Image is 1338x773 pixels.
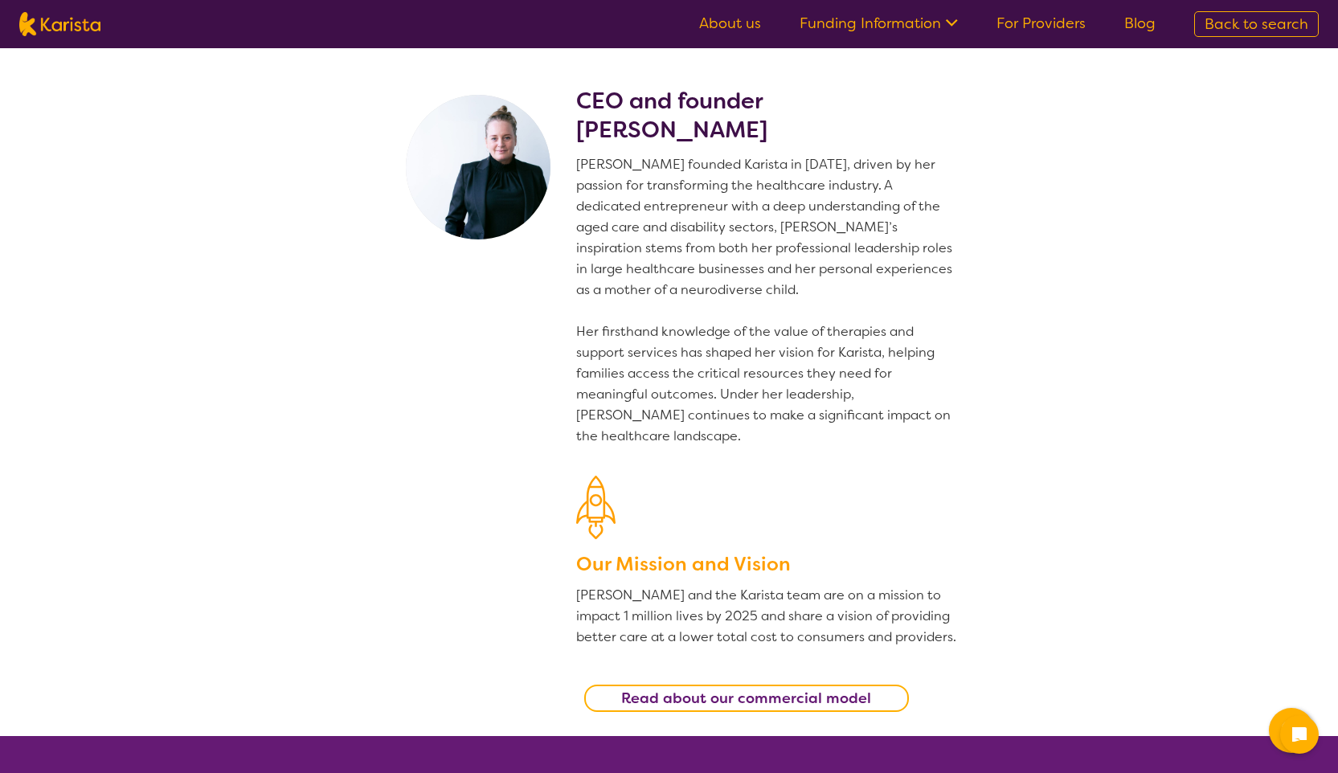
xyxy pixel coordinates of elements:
[1205,14,1308,34] span: Back to search
[996,14,1086,33] a: For Providers
[1124,14,1156,33] a: Blog
[576,87,959,145] h2: CEO and founder [PERSON_NAME]
[576,585,959,648] p: [PERSON_NAME] and the Karista team are on a mission to impact 1 million lives by 2025 and share a...
[576,550,959,579] h3: Our Mission and Vision
[19,12,100,36] img: Karista logo
[621,689,871,708] b: Read about our commercial model
[1194,11,1319,37] a: Back to search
[1269,708,1314,753] button: Channel Menu
[800,14,958,33] a: Funding Information
[576,476,616,539] img: Our Mission
[576,154,959,447] p: [PERSON_NAME] founded Karista in [DATE], driven by her passion for transforming the healthcare in...
[699,14,761,33] a: About us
